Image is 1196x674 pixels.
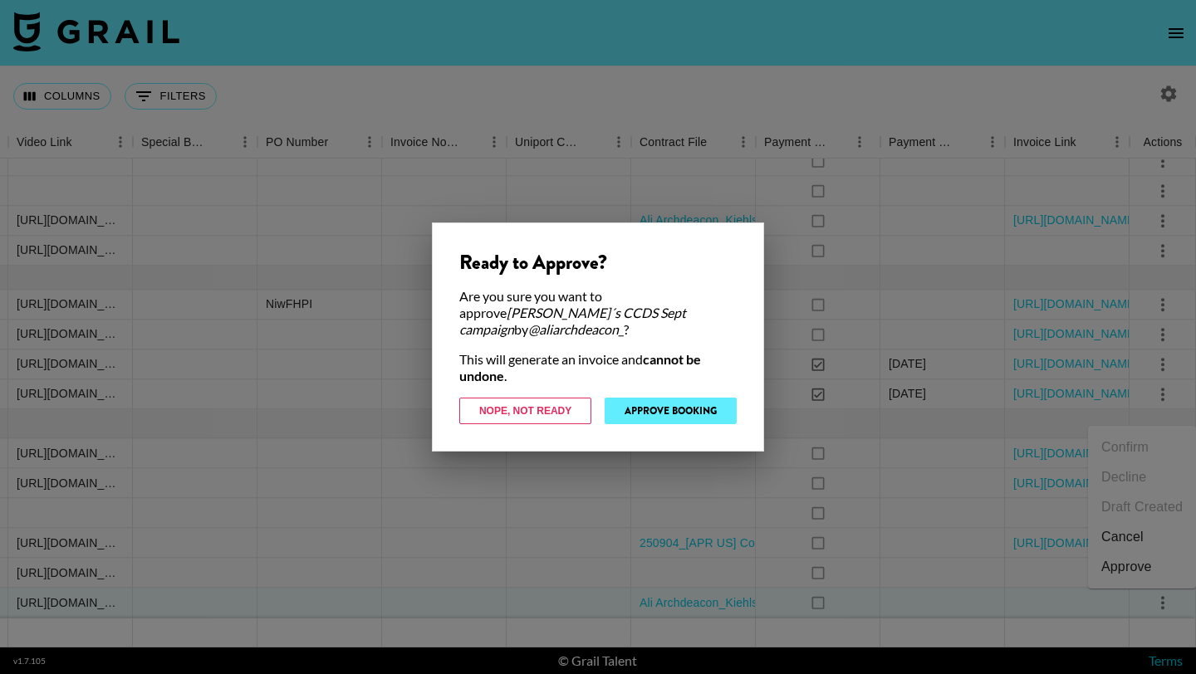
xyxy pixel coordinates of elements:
div: Ready to Approve? [459,250,737,275]
div: Are you sure you want to approve by ? [459,288,737,338]
button: Nope, Not Ready [459,398,591,424]
div: This will generate an invoice and . [459,351,737,384]
em: [PERSON_NAME]´s CCDS Sept campaign [459,305,686,337]
button: Approve Booking [605,398,737,424]
em: @ aliarchdeacon_ [528,321,624,337]
strong: cannot be undone [459,351,701,383]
